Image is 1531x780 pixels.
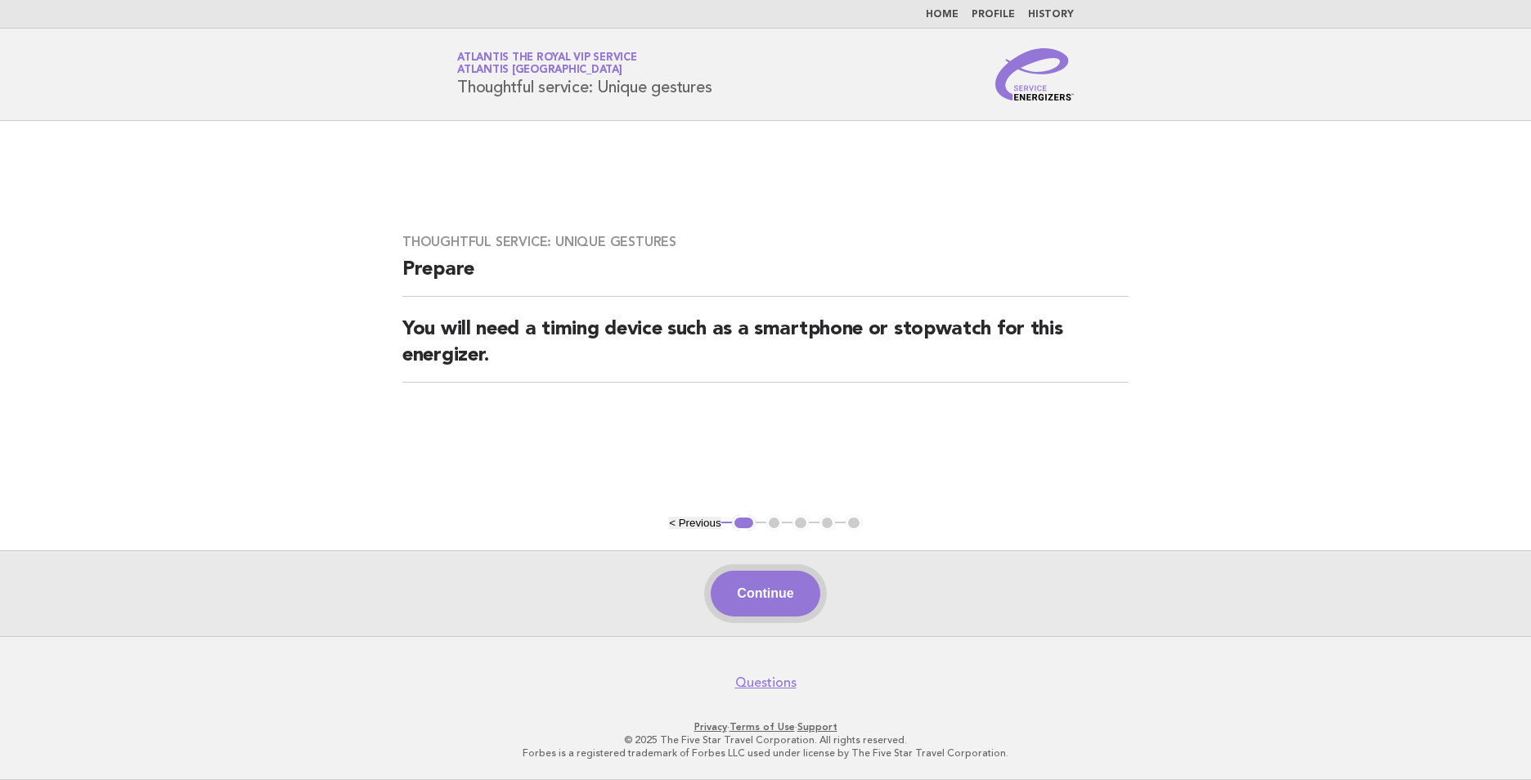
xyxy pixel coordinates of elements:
[1028,10,1074,20] a: History
[402,257,1129,297] h2: Prepare
[265,720,1266,733] p: · ·
[457,53,712,96] h1: Thoughtful service: Unique gestures
[730,721,795,733] a: Terms of Use
[265,733,1266,746] p: © 2025 The Five Star Travel Corporation. All rights reserved.
[402,234,1129,250] h3: Thoughtful service: Unique gestures
[457,52,637,75] a: Atlantis the Royal VIP ServiceAtlantis [GEOGRAPHIC_DATA]
[402,316,1129,383] h2: You will need a timing device such as a smartphone or stopwatch for this energizer.
[735,675,797,691] a: Questions
[265,746,1266,760] p: Forbes is a registered trademark of Forbes LLC used under license by The Five Star Travel Corpora...
[995,48,1074,101] img: Service Energizers
[711,571,819,616] button: Continue
[694,721,727,733] a: Privacy
[457,65,622,76] span: Atlantis [GEOGRAPHIC_DATA]
[732,515,756,531] button: 1
[926,10,959,20] a: Home
[797,721,837,733] a: Support
[972,10,1015,20] a: Profile
[669,517,721,529] button: < Previous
